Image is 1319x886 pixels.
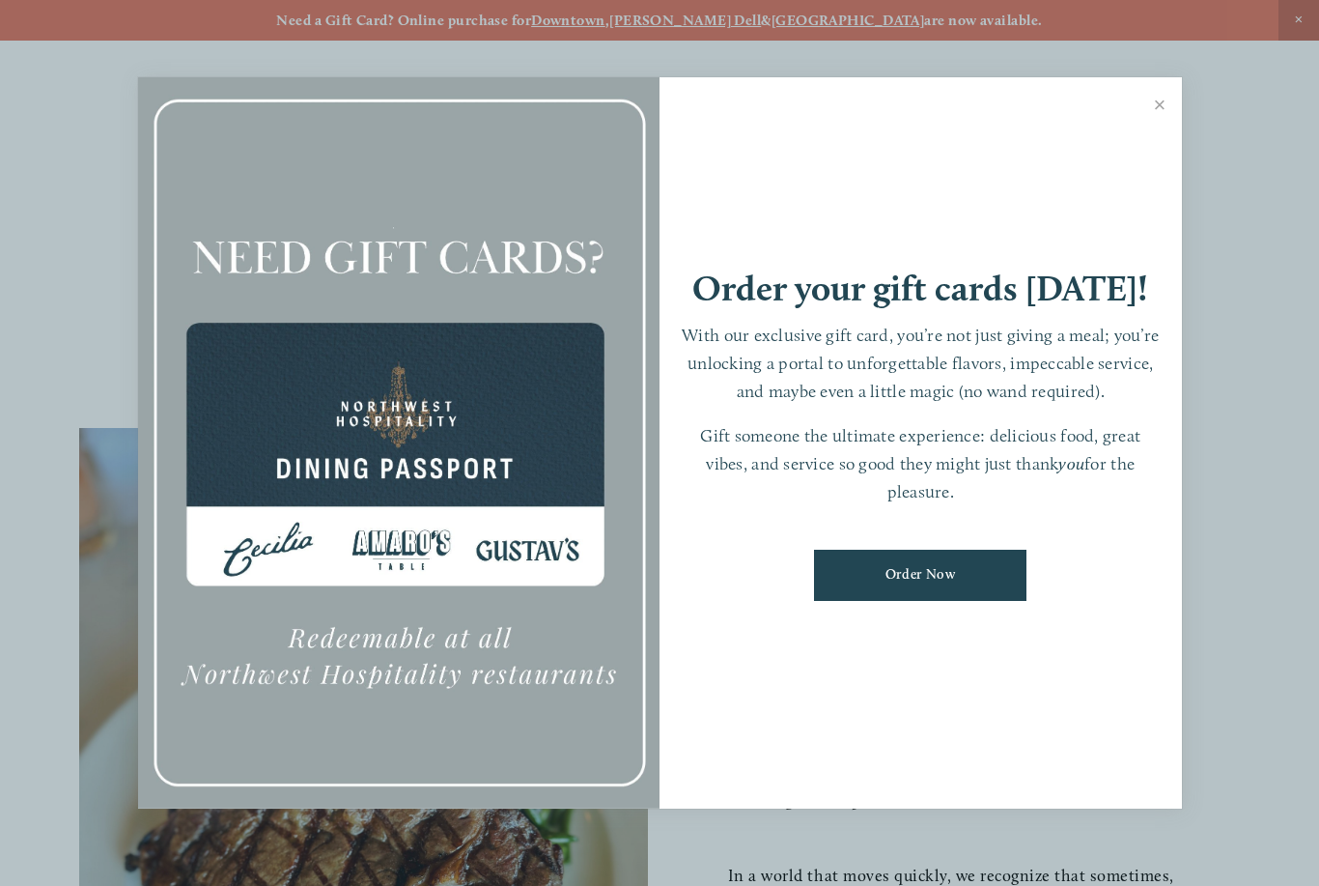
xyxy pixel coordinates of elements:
[1058,453,1084,473] em: you
[692,271,1148,306] h1: Order your gift cards [DATE]!
[814,550,1026,601] a: Order Now
[1141,80,1179,134] a: Close
[679,322,1163,405] p: With our exclusive gift card, you’re not just giving a meal; you’re unlocking a portal to unforge...
[679,422,1163,505] p: Gift someone the ultimate experience: delicious food, great vibes, and service so good they might...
